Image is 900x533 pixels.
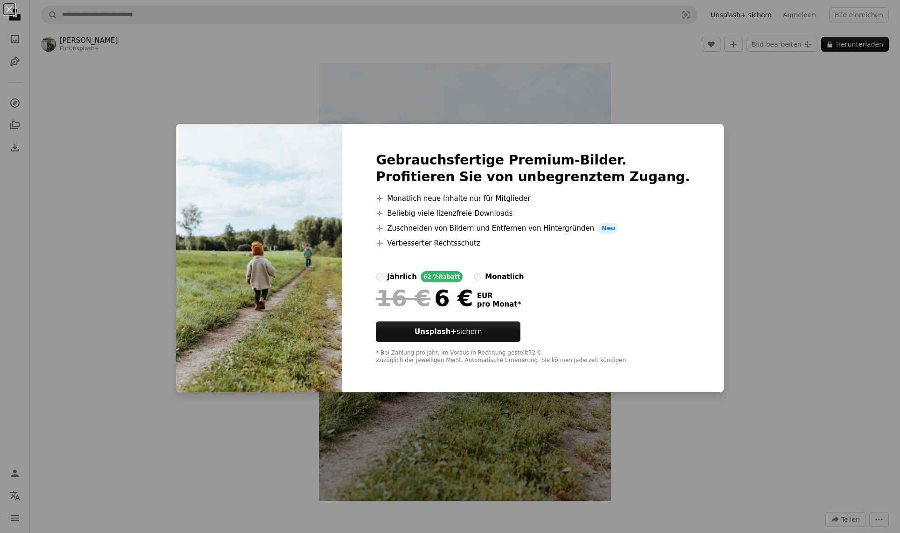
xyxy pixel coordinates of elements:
[421,271,463,282] div: 62 % Rabatt
[415,328,457,336] strong: Unsplash+
[598,223,619,234] span: Neu
[474,273,481,280] input: monatlich
[376,152,690,185] h2: Gebrauchsfertige Premium-Bilder. Profitieren Sie von unbegrenztem Zugang.
[376,208,690,219] li: Beliebig viele lizenzfreie Downloads
[176,124,342,392] img: premium_photo-1668197023038-04f17cdf82a0
[376,349,690,364] div: * Bei Zahlung pro Jahr, im Voraus in Rechnung gestellt 72 € Zuzüglich der jeweiligen MwSt. Automa...
[376,286,430,310] span: 16 €
[376,273,383,280] input: jährlich62 %Rabatt
[376,223,690,234] li: Zuschneiden von Bildern und Entfernen von Hintergründen
[376,286,473,310] div: 6 €
[376,238,690,249] li: Verbesserter Rechtsschutz
[376,193,690,204] li: Monatlich neue Inhalte nur für Mitglieder
[485,271,524,282] div: monatlich
[477,292,521,300] span: EUR
[376,321,520,342] button: Unsplash+sichern
[387,271,417,282] div: jährlich
[477,300,521,308] span: pro Monat *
